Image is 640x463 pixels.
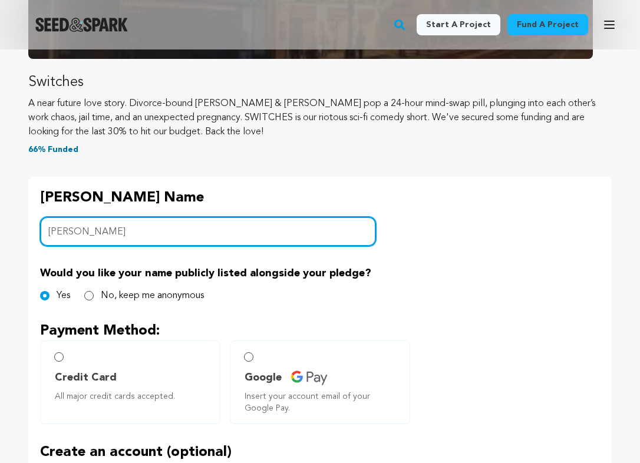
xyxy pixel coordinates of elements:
p: A near future love story. Divorce-bound [PERSON_NAME] & [PERSON_NAME] pop a 24-hour mind-swap pil... [28,97,612,139]
p: [PERSON_NAME] Name [40,188,376,207]
a: Seed&Spark Homepage [35,18,128,32]
input: Backer Name [40,217,376,247]
label: Yes [57,289,70,303]
img: Seed&Spark Logo Dark Mode [35,18,128,32]
span: Google [245,369,282,386]
label: No, keep me anonymous [101,289,204,303]
span: Credit Card [55,369,117,386]
a: Start a project [417,14,500,35]
p: Payment Method: [40,322,600,340]
p: Switches [28,73,612,92]
span: All major credit cards accepted. [55,391,210,402]
p: Create an account (optional) [40,443,600,462]
img: credit card icons [291,371,328,385]
p: Would you like your name publicly listed alongside your pledge? [40,265,600,282]
span: Insert your account email of your Google Pay. [245,391,400,414]
p: 66% Funded [28,144,612,156]
a: Fund a project [507,14,588,35]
